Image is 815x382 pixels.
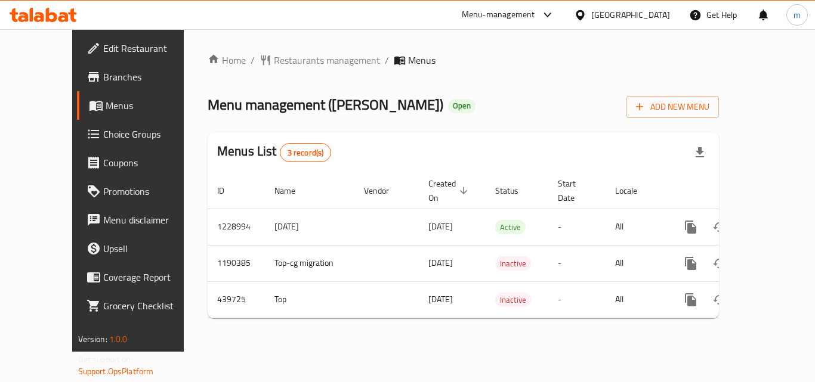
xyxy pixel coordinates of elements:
td: 439725 [208,281,265,318]
div: Export file [686,138,714,167]
td: Top-cg migration [265,245,354,281]
a: Menus [77,91,208,120]
a: Coupons [77,148,208,177]
span: Coupons [103,156,199,170]
h2: Menus List [217,142,331,162]
table: enhanced table [208,173,801,318]
td: [DATE] [265,209,354,245]
a: Grocery Checklist [77,291,208,320]
span: Version: [78,331,107,347]
span: Locale [615,184,653,198]
td: All [606,209,667,245]
span: Grocery Checklist [103,299,199,313]
div: Active [495,220,526,234]
span: Get support on: [78,352,133,367]
span: 1.0.0 [109,331,128,347]
td: 1190385 [208,245,265,281]
div: Menu-management [462,8,535,22]
span: m [794,8,801,21]
button: Change Status [705,249,734,278]
td: All [606,281,667,318]
span: Active [495,220,526,234]
li: / [251,53,255,67]
span: 3 record(s) [280,147,331,159]
span: [DATE] [428,219,453,234]
button: Add New Menu [626,96,719,118]
button: more [677,213,705,241]
a: Branches [77,63,208,91]
td: 1228994 [208,209,265,245]
button: more [677,249,705,278]
a: Choice Groups [77,120,208,148]
span: Inactive [495,257,531,271]
span: Start Date [558,176,591,205]
span: Name [274,184,311,198]
button: Change Status [705,213,734,241]
td: - [548,245,606,281]
button: Change Status [705,285,734,314]
span: Menu management ( [PERSON_NAME] ) [208,91,443,118]
span: [DATE] [428,255,453,271]
a: Edit Restaurant [77,34,208,63]
a: Home [208,53,246,67]
a: Restaurants management [260,53,380,67]
div: Open [448,99,476,113]
span: Status [495,184,534,198]
td: All [606,245,667,281]
a: Coverage Report [77,263,208,291]
span: Restaurants management [274,53,380,67]
span: Inactive [495,293,531,307]
span: Add New Menu [636,100,709,114]
span: Vendor [364,184,405,198]
span: [DATE] [428,291,453,307]
td: - [548,209,606,245]
span: Upsell [103,241,199,256]
a: Menu disclaimer [77,206,208,234]
span: Menu disclaimer [103,213,199,227]
span: Branches [103,70,199,84]
td: Top [265,281,354,318]
a: Upsell [77,234,208,263]
a: Promotions [77,177,208,206]
th: Actions [667,173,801,209]
nav: breadcrumb [208,53,719,67]
span: Menus [106,98,199,113]
span: ID [217,184,240,198]
button: more [677,285,705,314]
div: [GEOGRAPHIC_DATA] [591,8,670,21]
li: / [385,53,389,67]
span: Coverage Report [103,270,199,284]
span: Open [448,101,476,111]
span: Choice Groups [103,127,199,141]
span: Promotions [103,184,199,198]
span: Edit Restaurant [103,41,199,55]
td: - [548,281,606,318]
div: Inactive [495,256,531,271]
a: Support.OpsPlatform [78,364,154,379]
span: Created On [428,176,471,205]
span: Menus [408,53,436,67]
